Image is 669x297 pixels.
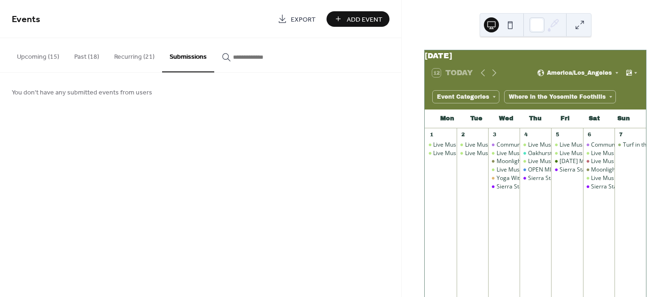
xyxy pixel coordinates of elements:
div: Sierra Stargazing [560,166,605,174]
span: You don't have any submitted events from users [12,88,152,98]
div: Community Meal At [DEMOGRAPHIC_DATA] [497,141,612,149]
div: Live Music Nightly at the Marina Grill at Bass Lake Boat Rentals [583,149,615,157]
span: Events [12,10,40,29]
div: [DATE] Movie Night at the Barn [560,157,641,165]
div: Sierra Stargazing [488,183,520,191]
a: Export [271,11,323,27]
div: Wed [491,109,521,128]
div: Sierra Stargazing [583,183,615,191]
div: Live Music Nightly at the Marina Grill at Bass Lake Boat Rentals [488,149,520,157]
div: Live Music Nightly at the Marina Grill at Bass Lake Boat Rentals [457,141,488,149]
div: OPEN MIC at Queen's Inn by the River [520,166,551,174]
div: Sun [609,109,638,128]
span: Add Event [347,15,382,24]
div: Live Music Nightly at the Marina Grill at Bass Lake Boat Rentals [425,149,456,157]
div: Sat [580,109,609,128]
div: Live Music Nightly at the Marina Grill at Bass Lake Boat Rentals [425,141,456,149]
div: Turf in the Bog - Solo Irish Flute [615,141,646,149]
div: Thu [521,109,550,128]
span: Export [291,15,316,24]
div: Sierra Stargazing [551,166,583,174]
div: Oakhurst Farmers Market [528,149,596,157]
div: Moonlight Special at the Yosemite Mountain Sugar Pine Railroad [583,166,615,174]
div: Moonlight Special at the Yosemite Mountain Sugar Pine Railroad [488,157,520,165]
div: Live Music Nightly at the Marina Grill at Bass Lake Boat Rentals [488,166,520,174]
span: America/Los_Angeles [547,70,612,76]
button: Past (18) [67,38,107,71]
div: Moonlight Special at the Yosemite Mountain Sugar Pine Railroad [497,157,664,165]
div: 2 [459,131,467,138]
div: [DATE] [425,50,646,62]
div: Fri [550,109,580,128]
button: Add Event [327,11,389,27]
div: 6 [586,131,593,138]
div: Tue [462,109,491,128]
div: Sierra Stargazing [497,183,542,191]
div: Oakhurst Farmers Market [520,149,551,157]
div: Yoga With Lisa [488,174,520,182]
div: 5 [554,131,561,138]
div: Sierra Stargazing [528,174,574,182]
button: Upcoming (15) [9,38,67,71]
div: Live Music Nightly at the [GEOGRAPHIC_DATA] at [GEOGRAPHIC_DATA] Boat Rentals [433,141,654,149]
button: Submissions [162,38,214,72]
div: Live Music Nightly at the Marina Grill at Bass Lake Boat Rentals [583,174,615,182]
div: Live Music by the River [583,157,615,165]
div: 3 [491,131,498,138]
div: Community Meal At United Methodist [488,141,520,149]
div: Live Music Nightly at the [GEOGRAPHIC_DATA] at [GEOGRAPHIC_DATA] Boat Rentals [433,149,654,157]
div: Live Music Nightly at the Marina Grill at Bass Lake Boat Rentals [520,141,551,149]
div: Live Music Nightly at the Marina Grill at Bass Lake Boat Rentals [551,149,583,157]
div: 1 [428,131,435,138]
div: Live Music Nightly at the Marina Grill at Bass Lake Boat Rentals [520,157,551,165]
div: Live Music by the River [591,157,650,165]
div: Sierra Stargazing [520,174,551,182]
button: Recurring (21) [107,38,162,71]
div: Live Music Nightly at the Marina Grill at Bass Lake Boat Rentals [551,141,583,149]
div: Live Music Nightly at the Marina Grill at Bass Lake Boat Rentals [457,149,488,157]
div: Sierra Stargazing [591,183,637,191]
div: OPEN MIC at [GEOGRAPHIC_DATA] by the River [528,166,652,174]
div: 4 [522,131,529,138]
div: 7 [617,131,624,138]
div: Yoga With [PERSON_NAME] [497,174,568,182]
div: Community Meal At United Methodist [583,141,615,149]
div: Friday Movie Night at the Barn [551,157,583,165]
div: Mon [432,109,462,128]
